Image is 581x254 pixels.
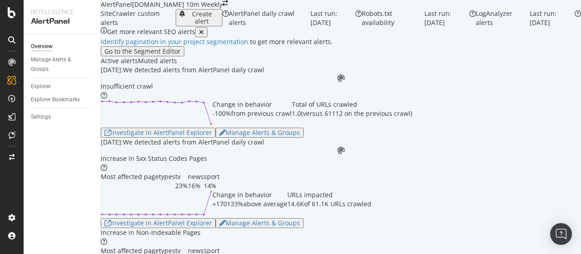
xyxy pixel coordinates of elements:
[292,100,412,109] div: Total of URLs crawled
[101,9,176,27] div: SiteCrawler custom alerts
[212,100,292,109] div: Change in behavior
[31,95,94,105] a: Explorer Bookmarks
[123,65,264,75] div: We detected alerts from AlertPanel daily crawl
[31,112,51,122] div: Settings
[229,9,310,27] div: AlertPanel daily crawl alerts
[216,128,304,138] button: Manage Alerts & Groups
[107,27,195,37] div: Get more relevant SEO alerts
[216,128,304,137] a: Manage Alerts & Groups
[138,56,177,65] div: Muted alerts
[243,199,287,209] div: above average
[101,154,220,163] div: Increase in 5xx Status Codes Pages
[101,27,581,56] div: info banner
[212,190,287,199] div: Change in behavior
[304,199,371,209] div: of 61.1K URLs crawled
[101,37,581,46] div: to get more relevant alerts .
[195,27,207,37] button: close banner
[104,219,212,227] div: Investigate in AlertPanel Explorer
[175,172,188,181] div: tv
[104,129,212,136] div: Investigate in AlertPanel Explorer
[292,109,301,118] div: 1.0
[530,9,575,27] div: Last run: [DATE]
[101,65,123,75] div: [DATE]:
[101,138,123,147] div: [DATE]:
[176,9,222,26] button: Create alert
[175,172,188,190] div: 23%
[31,42,53,51] div: Overview
[212,109,231,118] div: -100%
[31,95,80,105] div: Explorer Bookmarks
[31,42,94,51] a: Overview
[216,218,304,228] button: Manage Alerts & Groups
[231,109,292,118] div: from previous crawl
[31,55,85,74] div: Manage Alerts & Groups
[424,9,470,27] div: Last run: [DATE]
[550,223,572,245] div: Open Intercom Messenger
[212,199,243,209] div: +170133%
[188,172,204,190] div: 16%
[101,228,220,237] div: Increase in Non-Indexable Pages
[31,7,93,16] div: Intelligence
[31,55,94,74] a: Manage Alerts & Groups
[31,82,94,91] a: Explorer
[310,9,356,27] div: Last run: [DATE]
[123,138,264,147] div: We detected alerts from AlertPanel daily crawl
[31,112,94,122] a: Settings
[101,82,153,91] div: Insufficient crawl
[101,219,216,227] a: Investigate in AlertPanel Explorer
[101,37,248,46] a: Identify pagination in your project segmentation
[204,172,220,190] div: 14%
[101,128,216,138] button: Investigate in AlertPanel Explorer
[101,56,138,65] div: Active alerts
[101,128,216,137] a: Investigate in AlertPanel Explorer
[31,16,93,27] div: AlertPanel
[287,190,371,199] div: URLs impacted
[101,218,216,228] button: Investigate in AlertPanel Explorer
[476,9,529,27] div: LogAnalyzer alerts
[219,129,300,136] div: Manage Alerts & Groups
[31,82,51,91] div: Explorer
[204,172,220,181] div: sport
[101,46,184,56] button: Go to the Segment Editor
[216,219,304,227] a: Manage Alerts & Groups
[287,199,304,209] div: 14.6K
[301,109,412,118] div: (versus 61112 on the previous crawl)
[185,10,218,25] div: Create alert
[362,9,424,27] div: Robots.txt availability
[101,172,175,190] div: Most affected pagetypes
[219,219,300,227] div: Manage Alerts & Groups
[188,172,204,181] div: news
